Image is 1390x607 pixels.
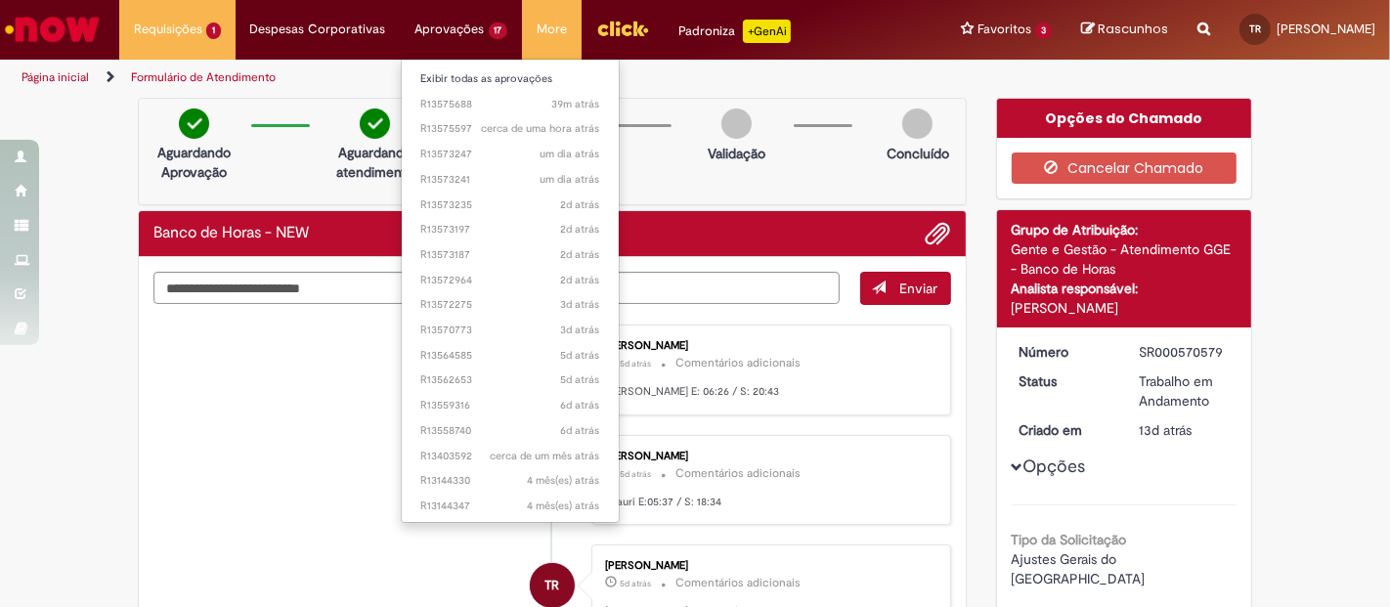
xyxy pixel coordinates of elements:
[402,144,620,165] a: Aberto R13573247 :
[415,20,485,39] span: Aprovações
[250,20,386,39] span: Despesas Corporativas
[147,143,241,182] p: Aguardando Aprovação
[887,144,949,163] p: Concluído
[421,273,600,288] span: R13572964
[540,172,599,187] span: um dia atrás
[421,449,600,464] span: R13403592
[421,297,600,313] span: R13572275
[997,99,1252,138] div: Opções do Chamado
[327,143,422,182] p: Aguardando atendimento
[153,225,309,242] h2: Banco de Horas - NEW Histórico de tíquete
[560,297,599,312] span: 3d atrás
[1012,220,1238,239] div: Grupo de Atribuição:
[421,197,600,213] span: R13573235
[560,247,599,262] span: 2d atrás
[1012,152,1238,184] button: Cancelar Chamado
[527,499,599,513] time: 11/06/2025 12:25:27
[421,147,600,162] span: R13573247
[490,449,599,463] span: cerca de um mês atrás
[1139,371,1230,411] div: Trabalho em Andamento
[401,59,621,523] ul: Aprovações
[1012,531,1127,548] b: Tipo da Solicitação
[402,244,620,266] a: Aberto R13573187 :
[605,495,931,510] p: Azauri E:05:37 / S: 18:34
[560,423,599,438] span: 6d atrás
[926,221,951,246] button: Adicionar anexos
[560,297,599,312] time: 26/09/2025 18:59:42
[605,560,931,572] div: [PERSON_NAME]
[421,323,600,338] span: R13570773
[527,473,599,488] span: 4 mês(es) atrás
[678,20,791,43] div: Padroniza
[620,358,651,369] span: 5d atrás
[421,398,600,413] span: R13559316
[15,60,912,96] ul: Trilhas de página
[402,94,620,115] a: Aberto R13575688 :
[421,247,600,263] span: R13573187
[402,294,620,316] a: Aberto R13572275 :
[402,118,620,140] a: Aberto R13575597 :
[560,372,599,387] time: 24/09/2025 11:47:47
[1249,22,1261,35] span: TR
[421,473,600,489] span: R13144330
[527,499,599,513] span: 4 mês(es) atrás
[620,578,651,589] span: 5d atrás
[540,147,599,161] span: um dia atrás
[481,121,599,136] span: cerca de uma hora atrás
[977,20,1031,39] span: Favoritos
[402,195,620,216] a: Aberto R13573235 :
[421,423,600,439] span: R13558740
[540,172,599,187] time: 27/09/2025 17:24:57
[402,420,620,442] a: Aberto R13558740 :
[560,197,599,212] span: 2d atrás
[620,468,651,480] span: 5d atrás
[560,197,599,212] time: 27/09/2025 16:58:25
[22,69,89,85] a: Página inicial
[540,147,599,161] time: 27/09/2025 17:44:45
[675,465,801,482] small: Comentários adicionais
[402,369,620,391] a: Aberto R13562653 :
[560,323,599,337] time: 26/09/2025 14:14:14
[605,340,931,352] div: [PERSON_NAME]
[2,10,103,49] img: ServiceNow
[402,496,620,517] a: Aberto R13144347 :
[134,20,202,39] span: Requisições
[551,97,599,111] time: 29/09/2025 10:25:28
[1139,421,1192,439] time: 16/09/2025 17:11:08
[360,108,390,139] img: check-circle-green.png
[421,97,600,112] span: R13575688
[402,345,620,367] a: Aberto R13564585 :
[421,222,600,238] span: R13573197
[490,449,599,463] time: 17/08/2025 21:19:33
[1005,342,1125,362] dt: Número
[421,499,600,514] span: R13144347
[620,468,651,480] time: 24/09/2025 15:18:46
[153,272,840,304] textarea: Digite sua mensagem aqui...
[421,121,600,137] span: R13575597
[402,270,620,291] a: Aberto R13572964 :
[900,280,938,297] span: Enviar
[537,20,567,39] span: More
[560,372,599,387] span: 5d atrás
[605,451,931,462] div: [PERSON_NAME]
[560,398,599,412] time: 23/09/2025 14:27:13
[421,348,600,364] span: R13564585
[560,222,599,237] time: 27/09/2025 15:35:47
[605,384,931,400] p: [PERSON_NAME] E: 06:26 / S: 20:43
[551,97,599,111] span: 39m atrás
[620,578,651,589] time: 24/09/2025 15:18:17
[206,22,221,39] span: 1
[402,68,620,90] a: Exibir todas as aprovações
[743,20,791,43] p: +GenAi
[560,273,599,287] span: 2d atrás
[1005,420,1125,440] dt: Criado em
[902,108,933,139] img: img-circle-grey.png
[131,69,276,85] a: Formulário de Atendimento
[560,348,599,363] time: 24/09/2025 17:52:26
[421,372,600,388] span: R13562653
[1139,421,1192,439] span: 13d atrás
[402,395,620,416] a: Aberto R13559316 :
[481,121,599,136] time: 29/09/2025 10:10:57
[1012,298,1238,318] div: [PERSON_NAME]
[596,14,649,43] img: click_logo_yellow_360x200.png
